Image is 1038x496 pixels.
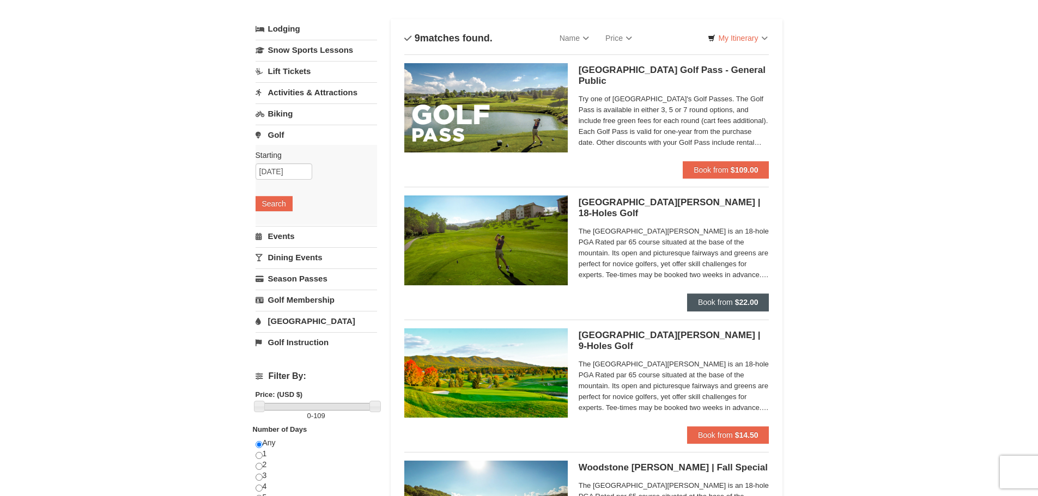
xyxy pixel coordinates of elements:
[256,371,377,381] h4: Filter By:
[256,61,377,81] a: Lift Tickets
[579,462,769,473] h5: Woodstone [PERSON_NAME] | Fall Special
[256,226,377,246] a: Events
[256,19,377,39] a: Lodging
[579,94,769,148] span: Try one of [GEOGRAPHIC_DATA]'s Golf Passes. The Golf Pass is available in either 3, 5 or 7 round ...
[256,332,377,352] a: Golf Instruction
[256,103,377,124] a: Biking
[735,298,758,307] strong: $22.00
[256,150,369,161] label: Starting
[683,161,769,179] button: Book from $109.00
[735,431,758,439] strong: $14.50
[256,247,377,267] a: Dining Events
[731,166,758,174] strong: $109.00
[551,27,597,49] a: Name
[694,166,729,174] span: Book from
[698,298,733,307] span: Book from
[579,65,769,87] h5: [GEOGRAPHIC_DATA] Golf Pass - General Public
[256,268,377,289] a: Season Passes
[698,431,733,439] span: Book from
[256,125,377,145] a: Golf
[313,412,325,420] span: 109
[404,195,568,285] img: 6619859-85-1f84791f.jpg
[687,293,769,311] button: Book from $22.00
[253,425,307,433] strong: Number of Days
[597,27,640,49] a: Price
[579,330,769,352] h5: [GEOGRAPHIC_DATA][PERSON_NAME] | 9-Holes Golf
[404,328,568,418] img: 6619859-87-49ad91d4.jpg
[307,412,311,420] span: 0
[404,33,493,44] h4: matches found.
[579,226,769,280] span: The [GEOGRAPHIC_DATA][PERSON_NAME] is an 18-hole PGA Rated par 65 course situated at the base of ...
[404,63,568,152] img: 6619859-108-f6e09677.jpg
[579,359,769,413] span: The [GEOGRAPHIC_DATA][PERSON_NAME] is an 18-hole PGA Rated par 65 course situated at the base of ...
[687,426,769,444] button: Book from $14.50
[256,40,377,60] a: Snow Sports Lessons
[256,411,377,421] label: -
[579,197,769,219] h5: [GEOGRAPHIC_DATA][PERSON_NAME] | 18-Holes Golf
[256,311,377,331] a: [GEOGRAPHIC_DATA]
[256,82,377,102] a: Activities & Attractions
[256,390,303,399] strong: Price: (USD $)
[701,30,774,46] a: My Itinerary
[256,196,293,211] button: Search
[415,33,420,44] span: 9
[256,290,377,310] a: Golf Membership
